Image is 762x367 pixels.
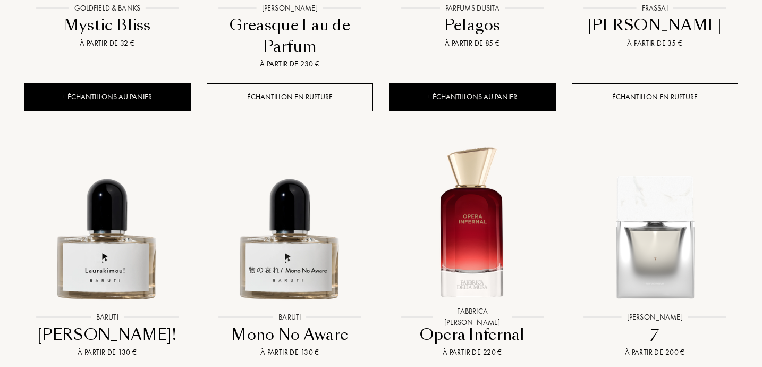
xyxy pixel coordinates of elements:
[211,347,369,358] div: À partir de 130 €
[28,38,187,49] div: À partir de 32 €
[393,38,552,49] div: À partir de 85 €
[390,141,554,306] img: Opera Infernal Fabbrica Della Musa
[576,38,734,49] div: À partir de 35 €
[28,347,187,358] div: À partir de 130 €
[24,83,191,111] div: + Échantillons au panier
[25,141,189,306] img: Laurakimou! Baruti
[211,15,369,57] div: Greasque Eau de Parfum
[389,83,556,111] div: + Échantillons au panier
[208,141,372,306] img: Mono No Aware Baruti
[211,59,369,70] div: À partir de 230 €
[572,83,739,111] div: Échantillon en rupture
[393,347,552,358] div: À partir de 220 €
[207,83,374,111] div: Échantillon en rupture
[573,141,737,306] img: 7 Sora Dora
[576,347,734,358] div: À partir de 200 €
